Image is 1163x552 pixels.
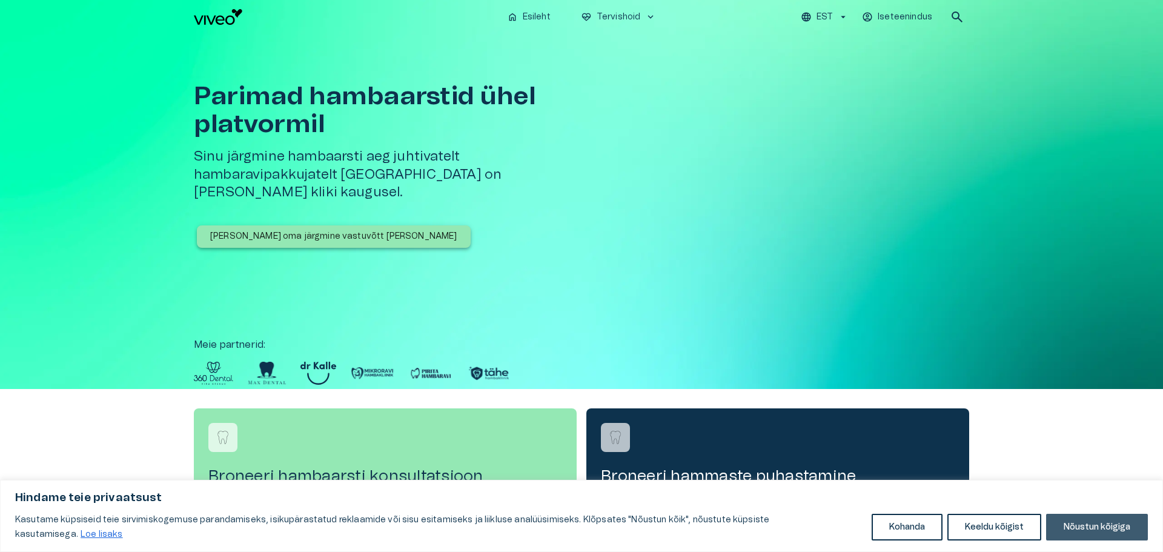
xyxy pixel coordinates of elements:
[507,12,518,22] span: home
[409,362,452,385] img: Partner logo
[817,11,833,24] p: EST
[210,230,457,243] p: [PERSON_NAME] oma järgmine vastuvõtt [PERSON_NAME]
[947,514,1041,540] button: Keeldu kõigist
[467,362,511,385] img: Partner logo
[214,428,232,447] img: Broneeri hambaarsti konsultatsioon logo
[248,362,286,385] img: Partner logo
[799,8,850,26] button: EST
[645,12,656,22] span: keyboard_arrow_down
[581,12,592,22] span: ecg_heart
[860,8,935,26] button: Iseteenindus
[502,8,557,26] button: homeEsileht
[194,408,577,500] a: Navigate to service booking
[194,338,969,352] p: Meie partnerid :
[878,11,932,24] p: Iseteenindus
[601,467,955,486] h4: Broneeri hammaste puhastamine
[597,11,641,24] p: Tervishoid
[300,362,336,385] img: Partner logo
[1046,514,1148,540] button: Nõustun kõigiga
[80,530,124,539] a: Loe lisaks
[194,148,586,201] h5: Sinu järgmine hambaarsti aeg juhtivatelt hambaravipakkujatelt [GEOGRAPHIC_DATA] on [PERSON_NAME] ...
[945,5,969,29] button: open search modal
[194,9,497,25] a: Navigate to homepage
[194,82,586,138] h1: Parimad hambaarstid ühel platvormil
[576,8,661,26] button: ecg_heartTervishoidkeyboard_arrow_down
[197,225,471,248] button: [PERSON_NAME] oma järgmine vastuvõtt [PERSON_NAME]
[606,428,625,447] img: Broneeri hammaste puhastamine logo
[523,11,551,24] p: Esileht
[351,362,394,385] img: Partner logo
[872,514,943,540] button: Kohanda
[15,491,1148,505] p: Hindame teie privaatsust
[950,10,964,24] span: search
[208,467,562,486] h4: Broneeri hambaarsti konsultatsioon
[194,362,233,385] img: Partner logo
[586,408,969,500] a: Navigate to service booking
[15,513,863,542] p: Kasutame küpsiseid teie sirvimiskogemuse parandamiseks, isikupärastatud reklaamide või sisu esita...
[194,9,242,25] img: Viveo logo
